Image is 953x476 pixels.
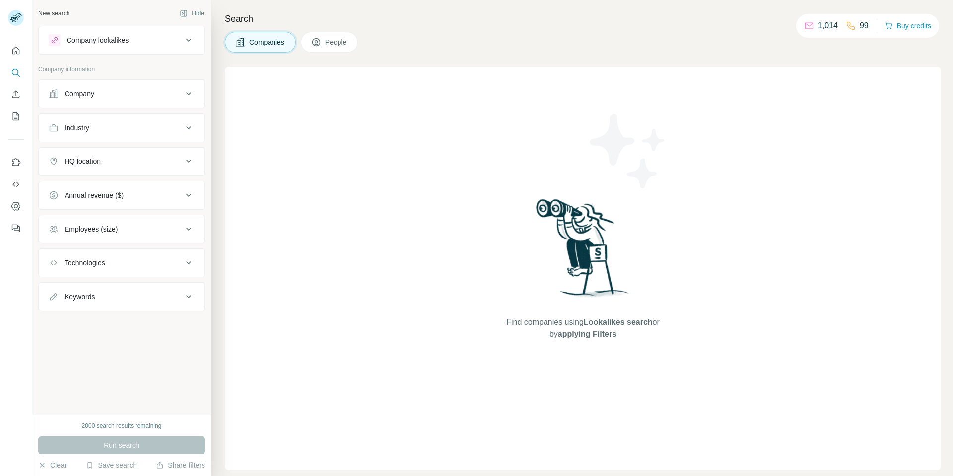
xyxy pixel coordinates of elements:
[39,82,204,106] button: Company
[39,150,204,173] button: HQ location
[38,65,205,74] p: Company information
[8,42,24,60] button: Quick start
[558,330,616,338] span: applying Filters
[39,116,204,140] button: Industry
[860,20,869,32] p: 99
[8,219,24,237] button: Feedback
[65,89,94,99] div: Company
[39,217,204,241] button: Employees (size)
[156,460,205,470] button: Share filters
[65,123,89,133] div: Industry
[38,460,67,470] button: Clear
[818,20,838,32] p: 1,014
[39,285,204,309] button: Keywords
[8,85,24,103] button: Enrich CSV
[173,6,211,21] button: Hide
[39,251,204,275] button: Technologies
[65,224,118,234] div: Employees (size)
[65,157,101,166] div: HQ location
[38,9,69,18] div: New search
[885,19,931,33] button: Buy credits
[225,12,941,26] h4: Search
[86,460,136,470] button: Save search
[65,258,105,268] div: Technologies
[82,421,162,430] div: 2000 search results remaining
[65,292,95,302] div: Keywords
[67,35,129,45] div: Company lookalikes
[8,197,24,215] button: Dashboard
[503,317,662,340] span: Find companies using or by
[8,154,24,171] button: Use Surfe on LinkedIn
[8,64,24,81] button: Search
[39,183,204,207] button: Annual revenue ($)
[325,37,348,47] span: People
[532,196,635,307] img: Surfe Illustration - Woman searching with binoculars
[8,107,24,125] button: My lists
[65,190,124,200] div: Annual revenue ($)
[8,175,24,193] button: Use Surfe API
[249,37,285,47] span: Companies
[39,28,204,52] button: Company lookalikes
[583,106,673,196] img: Surfe Illustration - Stars
[584,318,653,326] span: Lookalikes search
